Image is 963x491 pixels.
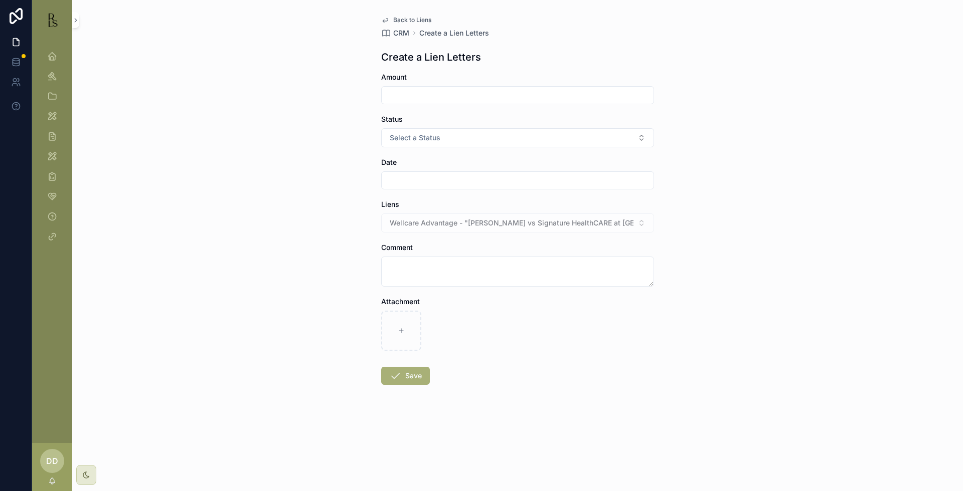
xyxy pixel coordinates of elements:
[381,158,397,166] span: Date
[381,73,407,81] span: Amount
[390,133,440,143] span: Select a Status
[381,200,399,208] span: Liens
[393,28,409,38] span: CRM
[46,455,58,467] span: DD
[393,16,431,24] span: Back to Liens
[381,128,654,147] button: Select Button
[381,16,431,24] a: Back to Liens
[44,12,60,28] img: App logo
[381,115,403,123] span: Status
[381,50,481,64] h1: Create a Lien Letters
[381,28,409,38] a: CRM
[381,297,420,306] span: Attachment
[419,28,489,38] a: Create a Lien Letters
[381,367,430,385] button: Save
[32,40,72,259] div: scrollable content
[381,243,413,252] span: Comment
